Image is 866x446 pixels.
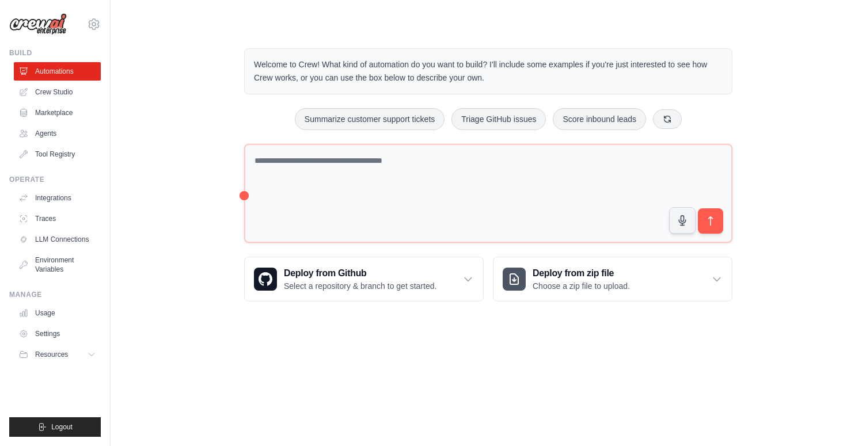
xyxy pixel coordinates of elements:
[9,13,67,35] img: Logo
[9,175,101,184] div: Operate
[14,62,101,81] a: Automations
[14,124,101,143] a: Agents
[14,304,101,322] a: Usage
[254,58,723,85] p: Welcome to Crew! What kind of automation do you want to build? I'll include some examples if you'...
[9,417,101,437] button: Logout
[14,325,101,343] a: Settings
[295,108,445,130] button: Summarize customer support tickets
[14,189,101,207] a: Integrations
[451,108,546,130] button: Triage GitHub issues
[533,266,630,280] h3: Deploy from zip file
[14,345,101,364] button: Resources
[14,104,101,122] a: Marketplace
[9,48,101,58] div: Build
[9,290,101,299] div: Manage
[14,145,101,163] a: Tool Registry
[51,422,73,432] span: Logout
[14,83,101,101] a: Crew Studio
[35,350,68,359] span: Resources
[14,230,101,249] a: LLM Connections
[14,251,101,279] a: Environment Variables
[284,266,436,280] h3: Deploy from Github
[284,280,436,292] p: Select a repository & branch to get started.
[533,280,630,292] p: Choose a zip file to upload.
[14,209,101,228] a: Traces
[553,108,646,130] button: Score inbound leads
